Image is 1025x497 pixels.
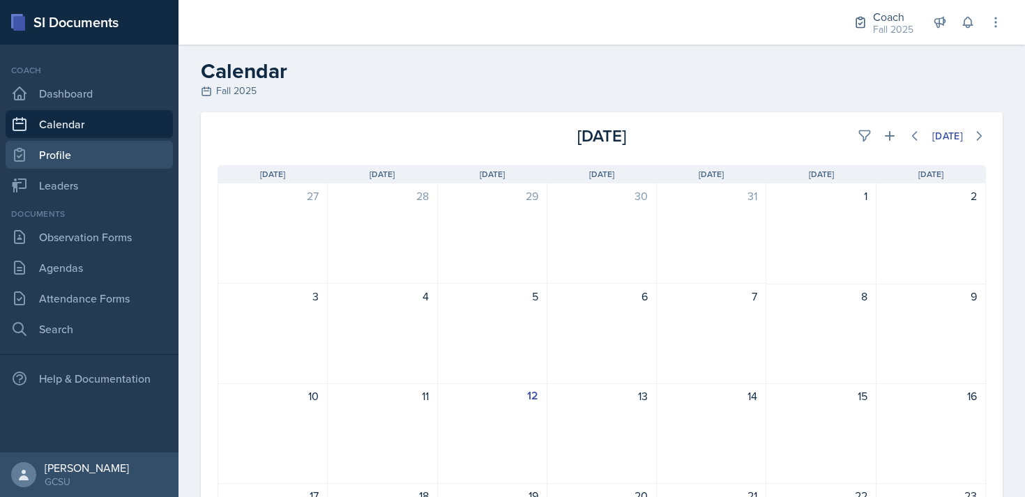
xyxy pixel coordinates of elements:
[446,388,538,404] div: 12
[336,388,428,404] div: 11
[809,168,834,181] span: [DATE]
[480,168,505,181] span: [DATE]
[556,188,648,204] div: 30
[6,365,173,392] div: Help & Documentation
[227,288,319,305] div: 3
[6,208,173,220] div: Documents
[556,288,648,305] div: 6
[6,79,173,107] a: Dashboard
[6,315,173,343] a: Search
[873,8,913,25] div: Coach
[260,168,285,181] span: [DATE]
[201,84,1003,98] div: Fall 2025
[446,188,538,204] div: 29
[589,168,614,181] span: [DATE]
[885,188,977,204] div: 2
[227,188,319,204] div: 27
[6,254,173,282] a: Agendas
[873,22,913,37] div: Fall 2025
[918,168,943,181] span: [DATE]
[556,388,648,404] div: 13
[336,188,428,204] div: 28
[6,141,173,169] a: Profile
[6,223,173,251] a: Observation Forms
[923,124,972,148] button: [DATE]
[6,110,173,138] a: Calendar
[665,188,757,204] div: 31
[885,388,977,404] div: 16
[665,388,757,404] div: 14
[227,388,319,404] div: 10
[665,288,757,305] div: 7
[6,64,173,77] div: Coach
[885,288,977,305] div: 9
[699,168,724,181] span: [DATE]
[45,461,129,475] div: [PERSON_NAME]
[6,171,173,199] a: Leaders
[932,130,963,142] div: [DATE]
[45,475,129,489] div: GCSU
[446,288,538,305] div: 5
[473,123,729,148] div: [DATE]
[370,168,395,181] span: [DATE]
[775,188,867,204] div: 1
[775,388,867,404] div: 15
[336,288,428,305] div: 4
[201,59,1003,84] h2: Calendar
[775,288,867,305] div: 8
[6,284,173,312] a: Attendance Forms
